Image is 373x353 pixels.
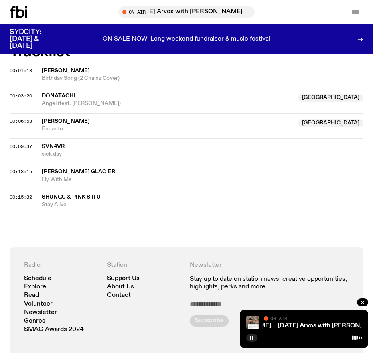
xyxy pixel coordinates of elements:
[10,194,32,200] span: 00:15:32
[42,150,363,158] span: sick day
[270,316,287,321] span: On Air
[190,262,349,269] h4: Newsletter
[190,276,349,291] p: Stay up to date on station news, creative opportunities, highlights, perks and more.
[24,284,46,290] a: Explore
[24,301,53,307] a: Volunteer
[298,119,363,127] span: [GEOGRAPHIC_DATA]
[298,94,363,102] span: [GEOGRAPHIC_DATA]
[42,169,115,174] span: [PERSON_NAME] Glacier
[42,194,101,200] span: Shungu & Pink Siifu
[10,168,32,175] span: 00:13:15
[190,315,229,327] button: Subscribe
[42,201,363,209] span: Stay Alive
[42,75,363,82] span: Birthday Song (2 Chainz Cover)
[103,36,270,43] p: ON SALE NOW! Long weekend fundraiser & music festival
[10,45,363,59] h2: Tracklist
[24,276,51,282] a: Schedule
[164,323,271,329] a: [DATE] Arvos with [PERSON_NAME]
[24,318,45,324] a: Genres
[42,176,363,183] span: Fly With Me
[107,276,140,282] a: Support Us
[24,310,57,316] a: Newsletter
[42,68,90,73] span: [PERSON_NAME]
[24,327,84,333] a: SMAC Awards 2024
[10,93,32,99] span: 00:03:20
[24,292,39,298] a: Read
[10,29,61,49] h3: SYDCITY: [DATE] & [DATE]
[24,262,101,269] h4: Radio
[10,143,32,150] span: 00:09:37
[42,100,293,108] span: Angel (feat. [PERSON_NAME])
[42,144,65,149] span: svn4vr
[42,93,75,99] span: Donatachi
[10,67,32,74] span: 00:01:18
[42,118,90,124] span: [PERSON_NAME]
[107,292,131,298] a: Contact
[118,6,255,18] button: On Air[DATE] Arvos with [PERSON_NAME]
[107,262,184,269] h4: Station
[10,118,32,124] span: 00:06:53
[107,284,134,290] a: About Us
[42,125,293,133] span: Encanto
